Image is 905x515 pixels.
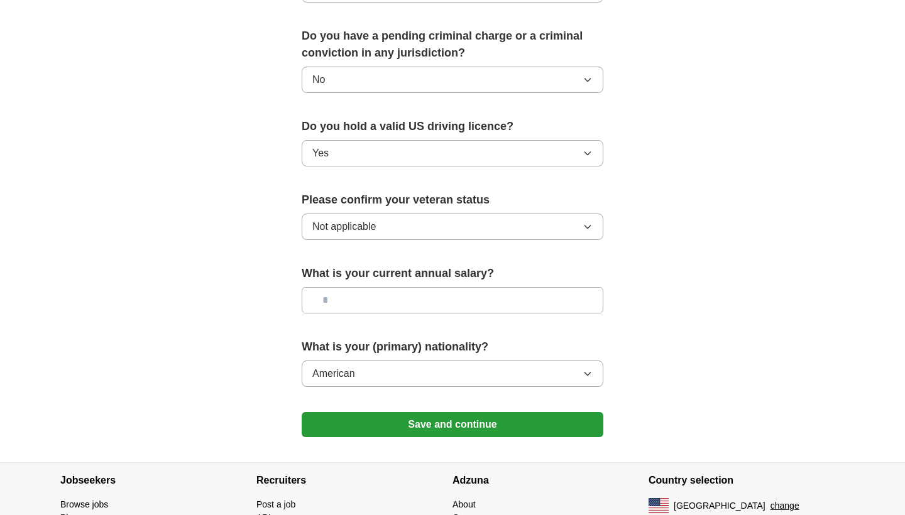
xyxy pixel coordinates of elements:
button: change [771,499,799,512]
button: Not applicable [302,214,603,240]
span: No [312,72,325,87]
label: What is your (primary) nationality? [302,339,603,355]
label: What is your current annual salary? [302,265,603,282]
button: American [302,360,603,387]
span: [GEOGRAPHIC_DATA] [674,499,765,512]
button: Yes [302,140,603,166]
label: Do you hold a valid US driving licence? [302,118,603,135]
h4: Country selection [649,463,845,498]
label: Do you have a pending criminal charge or a criminal conviction in any jurisdiction? [302,28,603,62]
span: Yes [312,146,329,161]
label: Please confirm your veteran status [302,192,603,209]
a: Post a job [256,499,295,509]
button: No [302,67,603,93]
span: Not applicable [312,219,376,234]
button: Save and continue [302,412,603,437]
img: US flag [649,498,669,513]
a: Browse jobs [60,499,108,509]
a: About [452,499,476,509]
span: American [312,366,355,381]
